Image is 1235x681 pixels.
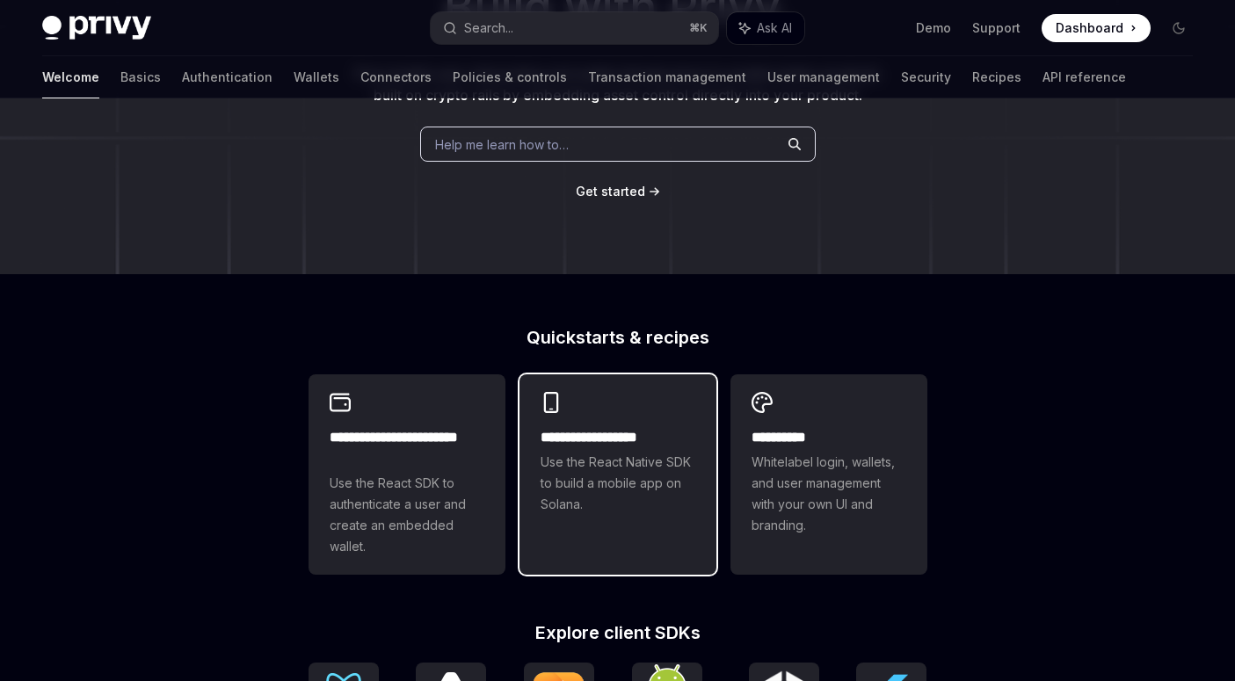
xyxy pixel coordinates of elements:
[730,374,927,575] a: **** *****Whitelabel login, wallets, and user management with your own UI and branding.
[767,56,880,98] a: User management
[901,56,951,98] a: Security
[519,374,716,575] a: **** **** **** ***Use the React Native SDK to build a mobile app on Solana.
[435,135,569,154] span: Help me learn how to…
[453,56,567,98] a: Policies & controls
[576,183,645,200] a: Get started
[464,18,513,39] div: Search...
[972,56,1021,98] a: Recipes
[360,56,432,98] a: Connectors
[588,56,746,98] a: Transaction management
[1056,19,1123,37] span: Dashboard
[1042,56,1126,98] a: API reference
[42,56,99,98] a: Welcome
[294,56,339,98] a: Wallets
[752,452,906,536] span: Whitelabel login, wallets, and user management with your own UI and branding.
[972,19,1021,37] a: Support
[42,16,151,40] img: dark logo
[727,12,804,44] button: Ask AI
[541,452,695,515] span: Use the React Native SDK to build a mobile app on Solana.
[309,329,927,346] h2: Quickstarts & recipes
[309,624,927,641] h2: Explore client SDKs
[330,473,484,557] span: Use the React SDK to authenticate a user and create an embedded wallet.
[182,56,272,98] a: Authentication
[120,56,161,98] a: Basics
[431,12,719,44] button: Search...⌘K
[689,21,708,35] span: ⌘ K
[1165,14,1193,42] button: Toggle dark mode
[1042,14,1151,42] a: Dashboard
[576,184,645,199] span: Get started
[757,19,792,37] span: Ask AI
[916,19,951,37] a: Demo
